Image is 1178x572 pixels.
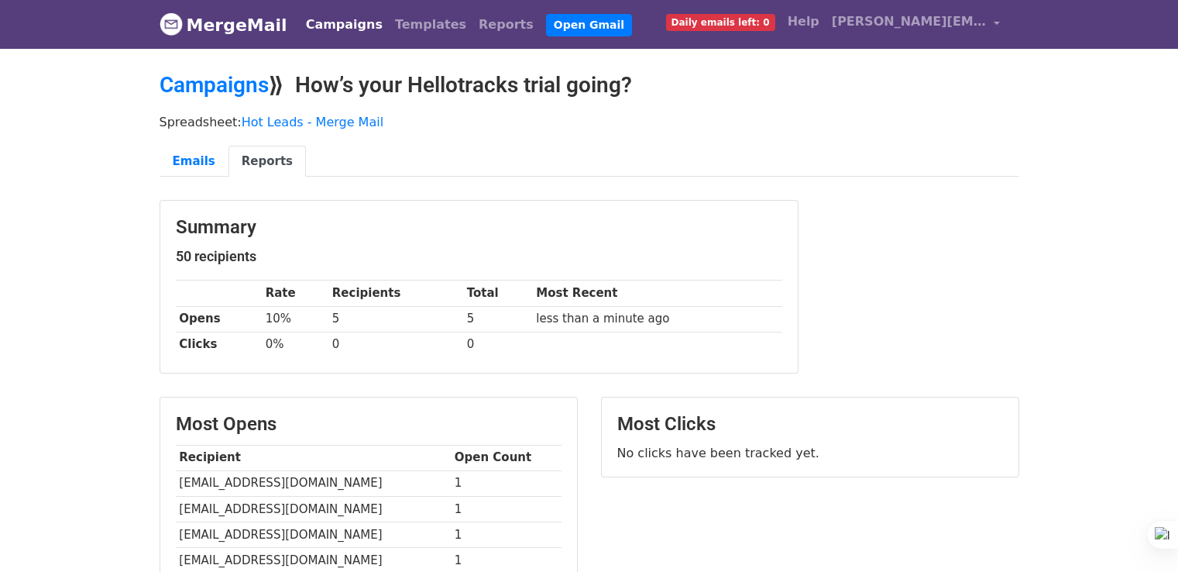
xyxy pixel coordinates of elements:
[160,12,183,36] img: MergeMail logo
[451,445,562,470] th: Open Count
[160,72,269,98] a: Campaigns
[666,14,775,31] span: Daily emails left: 0
[532,306,781,332] td: less than a minute ago
[160,9,287,41] a: MergeMail
[328,332,463,357] td: 0
[781,6,826,37] a: Help
[463,332,533,357] td: 0
[262,306,328,332] td: 10%
[262,332,328,357] td: 0%
[176,470,451,496] td: [EMAIL_ADDRESS][DOMAIN_NAME]
[328,281,463,306] th: Recipients
[242,115,383,129] a: Hot Leads - Merge Mail
[160,72,1019,98] h2: ⟫ How’s your Hellotracks trial going?
[176,248,782,265] h5: 50 recipients
[532,281,781,306] th: Most Recent
[176,522,451,547] td: [EMAIL_ADDRESS][DOMAIN_NAME]
[328,306,463,332] td: 5
[826,6,1007,43] a: [PERSON_NAME][EMAIL_ADDRESS][DOMAIN_NAME]
[472,9,540,40] a: Reports
[617,445,1003,461] p: No clicks have been tracked yet.
[1101,498,1178,572] iframe: Chat Widget
[546,14,632,36] a: Open Gmail
[228,146,306,177] a: Reports
[660,6,781,37] a: Daily emails left: 0
[176,306,262,332] th: Opens
[176,332,262,357] th: Clicks
[463,306,533,332] td: 5
[176,413,562,436] h3: Most Opens
[832,12,987,31] span: [PERSON_NAME][EMAIL_ADDRESS][DOMAIN_NAME]
[176,216,782,239] h3: Summary
[262,281,328,306] th: Rate
[451,522,562,547] td: 1
[463,281,533,306] th: Total
[617,413,1003,436] h3: Most Clicks
[451,470,562,496] td: 1
[176,445,451,470] th: Recipient
[451,496,562,522] td: 1
[160,114,1019,130] p: Spreadsheet:
[160,146,228,177] a: Emails
[300,9,389,40] a: Campaigns
[389,9,472,40] a: Templates
[176,496,451,522] td: [EMAIL_ADDRESS][DOMAIN_NAME]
